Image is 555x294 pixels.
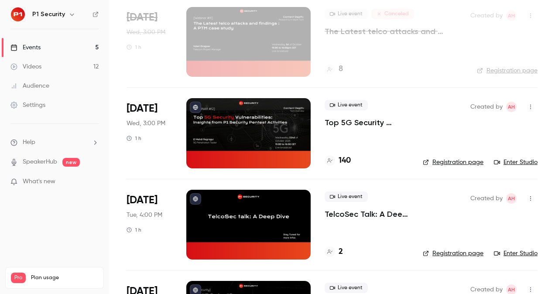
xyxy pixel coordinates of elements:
h6: P1 Security [32,10,65,19]
a: Registration page [477,66,538,75]
div: Oct 22 Wed, 3:00 PM (Europe/Paris) [127,98,172,168]
div: Settings [10,101,45,109]
span: [DATE] [127,10,158,24]
span: Pro [11,273,26,283]
span: Created by [470,193,503,204]
span: new [62,158,80,167]
span: Amine Hayad [506,102,517,112]
iframe: Noticeable Trigger [88,178,99,186]
div: Oct 1 Wed, 3:00 PM (Europe/Paris) [127,7,172,77]
li: help-dropdown-opener [10,138,99,147]
span: AH [508,10,515,21]
span: [DATE] [127,102,158,116]
span: Live event [325,191,368,202]
span: [DATE] [127,193,158,207]
h4: 2 [339,246,343,258]
div: Audience [10,82,49,90]
a: Top 5G Security Vulnerabilities: Insights from P1 Security Pentest Activities [325,117,409,128]
a: SpeakerHub [23,157,57,167]
span: Created by [470,10,503,21]
h4: 8 [339,63,343,75]
div: Events [10,43,41,52]
div: Videos [10,62,41,71]
span: Wed, 3:00 PM [127,28,165,37]
a: Registration page [423,158,483,167]
span: Plan usage [31,274,98,281]
span: Canceled [371,9,414,19]
span: Help [23,138,35,147]
a: TelcoSec Talk: A Deep Dive [325,209,409,219]
div: 1 h [127,226,141,233]
div: 1 h [127,44,141,51]
img: P1 Security [11,7,25,21]
span: What's new [23,177,55,186]
a: Enter Studio [494,249,538,258]
span: Created by [470,102,503,112]
a: Enter Studio [494,158,538,167]
a: Registration page [423,249,483,258]
a: 140 [325,155,351,167]
div: Nov 11 Tue, 4:00 PM (Europe/Paris) [127,190,172,260]
h4: 140 [339,155,351,167]
span: AH [508,102,515,112]
span: Live event [325,9,368,19]
a: 8 [325,63,343,75]
span: Amine Hayad [506,10,517,21]
span: Live event [325,283,368,293]
div: 1 h [127,135,141,142]
a: The Latest telco attacks and findings : A PTM case study [325,26,456,37]
a: 2 [325,246,343,258]
span: AH [508,193,515,204]
span: Amine Hayad [506,193,517,204]
span: Wed, 3:00 PM [127,119,165,128]
span: Tue, 4:00 PM [127,211,162,219]
span: Live event [325,100,368,110]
